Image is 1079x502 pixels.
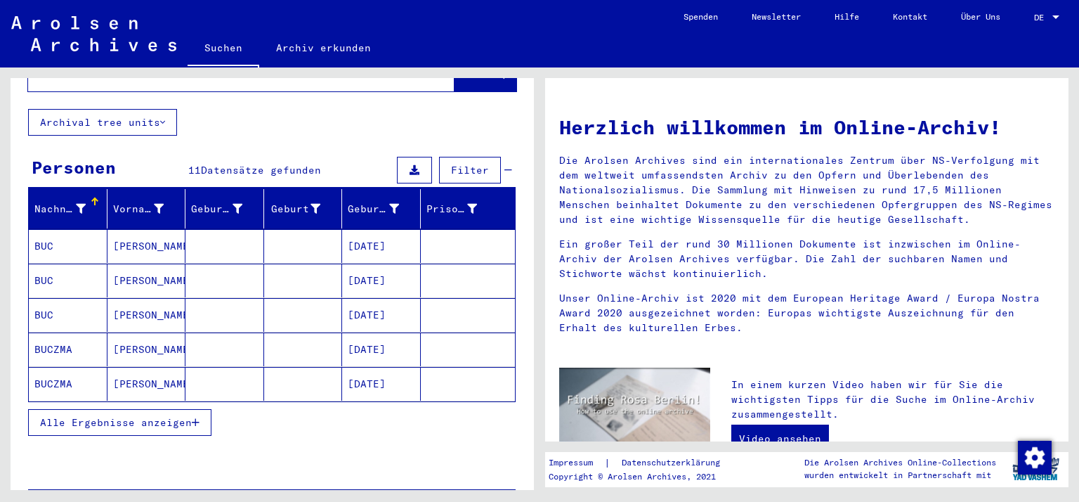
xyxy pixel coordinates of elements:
[264,189,343,229] mat-header-cell: Geburt‏
[731,425,829,453] a: Video ansehen
[29,333,107,366] mat-cell: BUCZMA
[188,31,259,67] a: Suchen
[559,112,1054,142] h1: Herzlich willkommen im Online-Archiv!
[559,153,1054,227] p: Die Arolsen Archives sind ein internationales Zentrum über NS-Verfolgung mit dem weltweit umfasse...
[107,229,186,263] mat-cell: [PERSON_NAME]
[107,367,186,401] mat-cell: [PERSON_NAME]
[1034,13,1049,22] span: DE
[270,198,342,220] div: Geburt‏
[11,16,176,51] img: Arolsen_neg.svg
[191,202,242,217] div: Geburtsname
[107,264,186,297] mat-cell: [PERSON_NAME]
[28,109,177,136] button: Archival tree units
[426,202,478,217] div: Prisoner #
[342,229,421,263] mat-cell: [DATE]
[29,298,107,332] mat-cell: BUC
[610,456,737,470] a: Datenschutzerklärung
[451,164,489,176] span: Filter
[201,164,321,176] span: Datensätze gefunden
[426,198,499,220] div: Prisoner #
[804,456,996,469] p: Die Arolsen Archives Online-Collections
[549,470,737,483] p: Copyright © Arolsen Archives, 2021
[804,469,996,482] p: wurden entwickelt in Partnerschaft mit
[342,264,421,297] mat-cell: [DATE]
[34,202,86,217] div: Nachname
[1018,441,1052,475] img: Zustimmung ändern
[559,368,710,450] img: video.jpg
[32,155,116,180] div: Personen
[1009,451,1062,487] img: yv_logo.png
[29,264,107,297] mat-cell: BUC
[107,333,186,366] mat-cell: [PERSON_NAME]
[29,229,107,263] mat-cell: BUC
[421,189,516,229] mat-header-cell: Prisoner #
[439,157,501,184] button: Filter
[348,198,420,220] div: Geburtsdatum
[342,189,421,229] mat-header-cell: Geburtsdatum
[549,456,604,470] a: Impressum
[348,202,399,217] div: Geburtsdatum
[559,237,1054,281] p: Ein großer Teil der rund 30 Millionen Dokumente ist inzwischen im Online-Archiv der Arolsen Archi...
[185,189,264,229] mat-header-cell: Geburtsname
[342,367,421,401] mat-cell: [DATE]
[731,378,1054,422] p: In einem kurzen Video haben wir für Sie die wichtigsten Tipps für die Suche im Online-Archiv zusa...
[188,164,201,176] span: 11
[113,198,185,220] div: Vorname
[34,198,107,220] div: Nachname
[259,31,388,65] a: Archiv erkunden
[549,456,737,470] div: |
[342,298,421,332] mat-cell: [DATE]
[191,198,263,220] div: Geburtsname
[342,333,421,366] mat-cell: [DATE]
[28,409,211,436] button: Alle Ergebnisse anzeigen
[113,202,164,217] div: Vorname
[29,367,107,401] mat-cell: BUCZMA
[29,189,107,229] mat-header-cell: Nachname
[107,298,186,332] mat-cell: [PERSON_NAME]
[107,189,186,229] mat-header-cell: Vorname
[40,416,192,429] span: Alle Ergebnisse anzeigen
[270,202,321,217] div: Geburt‏
[559,291,1054,335] p: Unser Online-Archiv ist 2020 mit dem European Heritage Award / Europa Nostra Award 2020 ausgezeic...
